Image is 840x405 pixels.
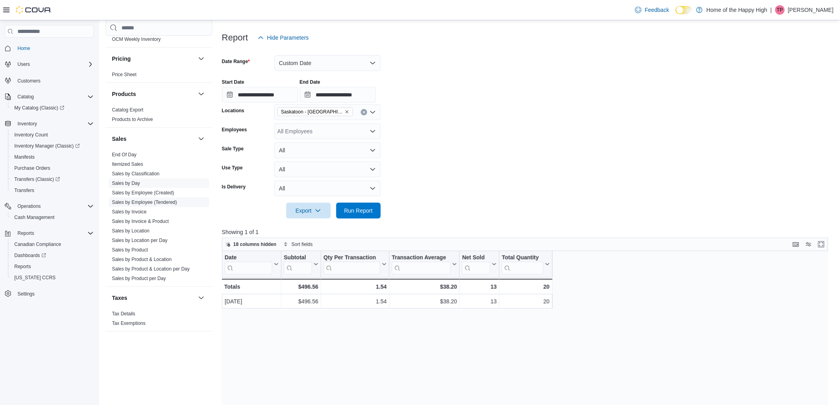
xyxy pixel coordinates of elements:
[14,187,34,194] span: Transfers
[222,228,834,236] p: Showing 1 of 1
[225,254,272,262] div: Date
[112,135,195,143] button: Sales
[817,240,826,249] button: Enter fullscreen
[112,107,143,113] a: Catalog Export
[222,107,245,114] label: Locations
[112,276,166,281] a: Sales by Product per Day
[112,161,143,167] a: Itemized Sales
[284,254,318,274] button: Subtotal
[324,297,387,306] div: 1.54
[8,140,97,152] a: Inventory Manager (Classic)
[14,241,61,248] span: Canadian Compliance
[2,118,97,129] button: Inventory
[106,105,212,127] div: Products
[14,263,31,270] span: Reports
[281,108,343,116] span: Saskatoon - [GEOGRAPHIC_DATA] - Fire & Flower
[112,311,135,317] span: Tax Details
[112,180,140,186] span: Sales by Day
[112,247,148,253] a: Sales by Product
[222,33,248,42] h3: Report
[112,228,150,234] a: Sales by Location
[462,254,497,274] button: Net Sold
[502,297,549,306] div: 20
[11,240,64,249] a: Canadian Compliance
[2,75,97,86] button: Customers
[344,207,373,215] span: Run Report
[392,282,457,292] div: $38.20
[502,254,543,274] div: Total Quantity
[14,44,33,53] a: Home
[8,174,97,185] a: Transfers (Classic)
[112,294,195,302] button: Taxes
[11,213,94,222] span: Cash Management
[11,240,94,249] span: Canadian Compliance
[11,186,94,195] span: Transfers
[222,240,280,249] button: 18 columns hidden
[14,202,94,211] span: Operations
[14,165,50,171] span: Purchase Orders
[112,55,195,63] button: Pricing
[112,152,137,157] a: End Of Day
[462,282,497,292] div: 13
[14,132,48,138] span: Inventory Count
[462,254,490,274] div: Net Sold
[112,209,146,215] a: Sales by Invoice
[14,289,38,299] a: Settings
[11,186,37,195] a: Transfers
[14,154,35,160] span: Manifests
[112,200,177,205] a: Sales by Employee (Tendered)
[17,94,34,100] span: Catalog
[14,214,54,221] span: Cash Management
[8,185,97,196] button: Transfers
[222,146,244,152] label: Sale Type
[112,117,153,122] a: Products to Archive
[112,116,153,123] span: Products to Archive
[14,76,44,86] a: Customers
[804,240,813,249] button: Display options
[11,163,94,173] span: Purchase Orders
[112,171,160,177] a: Sales by Classification
[112,161,143,167] span: Itemized Sales
[5,39,94,320] nav: Complex example
[17,121,37,127] span: Inventory
[632,2,672,18] a: Feedback
[17,230,34,236] span: Reports
[112,218,169,225] span: Sales by Invoice & Product
[254,30,312,46] button: Hide Parameters
[2,42,97,54] button: Home
[14,105,64,111] span: My Catalog (Classic)
[224,282,279,292] div: Totals
[8,261,97,272] button: Reports
[324,282,387,292] div: 1.54
[11,273,94,282] span: Washington CCRS
[222,79,245,85] label: Start Date
[11,273,59,282] a: [US_STATE] CCRS
[11,152,94,162] span: Manifests
[324,254,380,262] div: Qty Per Transaction
[112,190,174,196] a: Sales by Employee (Created)
[300,79,320,85] label: End Date
[16,6,52,14] img: Cova
[8,239,97,250] button: Canadian Compliance
[222,165,243,171] label: Use Type
[392,254,451,262] div: Transaction Average
[462,297,497,306] div: 13
[222,58,250,65] label: Date Range
[11,163,54,173] a: Purchase Orders
[112,36,161,42] span: OCM Weekly Inventory
[775,5,785,15] div: Thalia Pompu
[17,291,35,297] span: Settings
[370,128,376,134] button: Open list of options
[771,5,772,15] p: |
[2,288,97,299] button: Settings
[17,78,40,84] span: Customers
[392,254,457,274] button: Transaction Average
[17,203,41,209] span: Operations
[14,274,56,281] span: [US_STATE] CCRS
